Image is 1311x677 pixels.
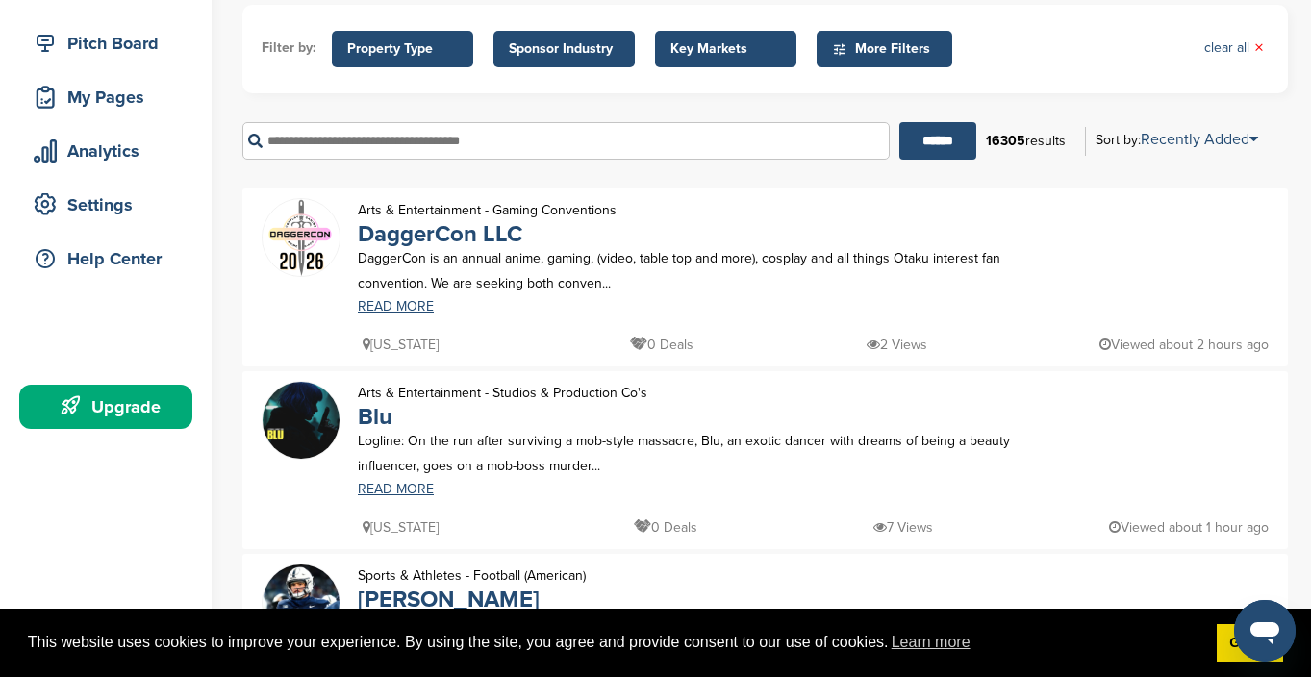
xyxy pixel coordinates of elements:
[29,241,192,276] div: Help Center
[358,403,392,431] a: Blu
[19,385,192,429] a: Upgrade
[867,333,927,357] p: 2 Views
[358,246,1017,294] p: DaggerCon is an annual anime, gaming, (video, table top and more), cosplay and all things Otaku i...
[19,75,192,119] a: My Pages
[358,586,540,614] a: [PERSON_NAME]
[634,515,697,539] p: 0 Deals
[29,80,192,114] div: My Pages
[1254,38,1264,59] span: ×
[509,38,619,60] span: Sponsor Industry
[29,26,192,61] div: Pitch Board
[19,129,192,173] a: Analytics
[29,188,192,222] div: Settings
[986,133,1025,149] b: 16305
[1204,38,1264,59] a: clear all×
[1141,130,1258,149] a: Recently Added
[358,564,586,588] p: Sports & Athletes - Football (American)
[363,333,439,357] p: [US_STATE]
[832,38,943,60] span: More Filters
[19,237,192,281] a: Help Center
[263,382,340,482] img: Blu
[262,38,316,59] li: Filter by:
[358,381,647,405] p: Arts & Entertainment - Studios & Production Co's
[358,300,1017,313] a: READ MORE
[1234,600,1296,662] iframe: Button to launch messaging window
[873,515,933,539] p: 7 Views
[358,429,1017,477] p: Logline: On the run after surviving a mob-style massacre, Blu, an exotic dancer with dreams of be...
[1109,515,1269,539] p: Viewed about 1 hour ago
[976,125,1075,158] div: results
[358,220,522,248] a: DaggerCon LLC
[28,628,1201,657] span: This website uses cookies to improve your experience. By using the site, you agree and provide co...
[363,515,439,539] p: [US_STATE]
[19,183,192,227] a: Settings
[347,38,458,60] span: Property Type
[19,21,192,65] a: Pitch Board
[29,389,192,424] div: Upgrade
[670,38,781,60] span: Key Markets
[263,199,340,276] img: Daggercon logo2026
[263,564,340,641] img: I61szgwq 400x400
[1099,333,1269,357] p: Viewed about 2 hours ago
[29,134,192,168] div: Analytics
[358,198,617,222] p: Arts & Entertainment - Gaming Conventions
[1096,132,1258,147] div: Sort by:
[889,628,973,657] a: learn more about cookies
[630,333,693,357] p: 0 Deals
[358,483,1017,496] a: READ MORE
[1217,624,1283,663] a: dismiss cookie message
